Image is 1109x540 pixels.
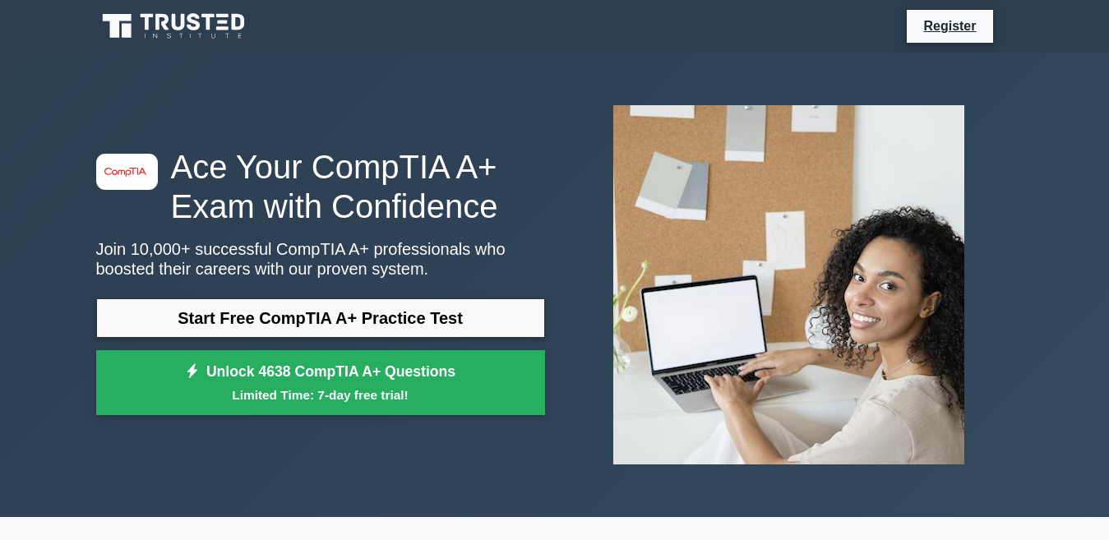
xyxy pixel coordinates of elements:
h1: Ace Your CompTIA A+ Exam with Confidence [96,147,545,226]
a: Start Free CompTIA A+ Practice Test [96,298,545,338]
p: Join 10,000+ successful CompTIA A+ professionals who boosted their careers with our proven system. [96,239,545,279]
a: Register [913,16,986,36]
a: Unlock 4638 CompTIA A+ QuestionsLimited Time: 7-day free trial! [96,350,545,416]
small: Limited Time: 7-day free trial! [117,385,524,404]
